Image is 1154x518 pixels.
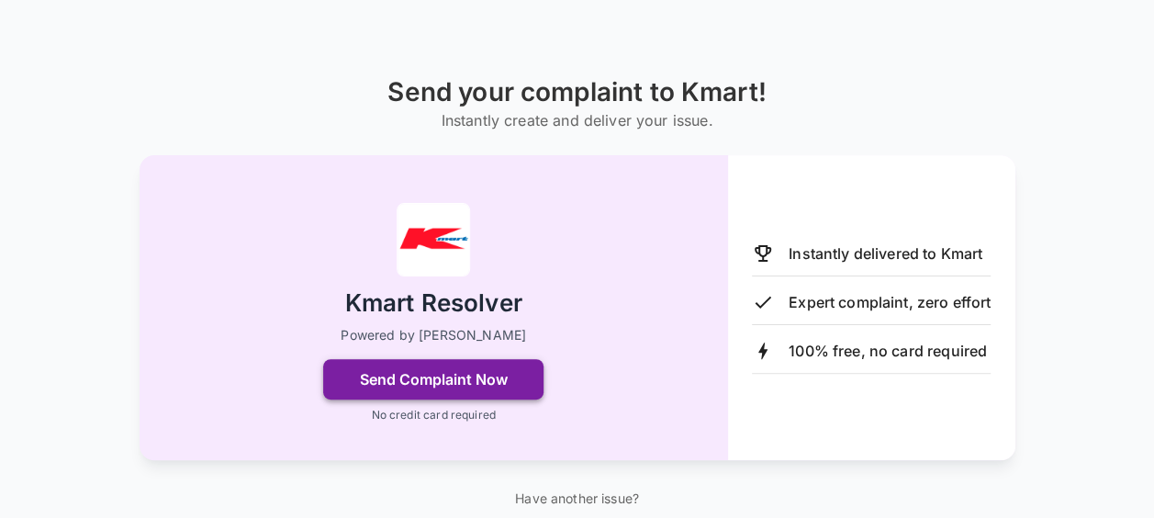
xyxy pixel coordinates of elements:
[789,340,987,362] p: 100% free, no card required
[789,291,991,313] p: Expert complaint, zero effort
[323,359,543,400] button: Send Complaint Now
[341,326,526,344] p: Powered by [PERSON_NAME]
[345,287,522,320] h2: Kmart Resolver
[387,107,766,133] h6: Instantly create and deliver your issue.
[387,77,766,107] h1: Send your complaint to Kmart!
[789,242,982,265] p: Instantly delivered to Kmart
[397,203,470,276] img: Kmart
[503,490,651,508] p: Have another issue?
[371,407,495,423] p: No credit card required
